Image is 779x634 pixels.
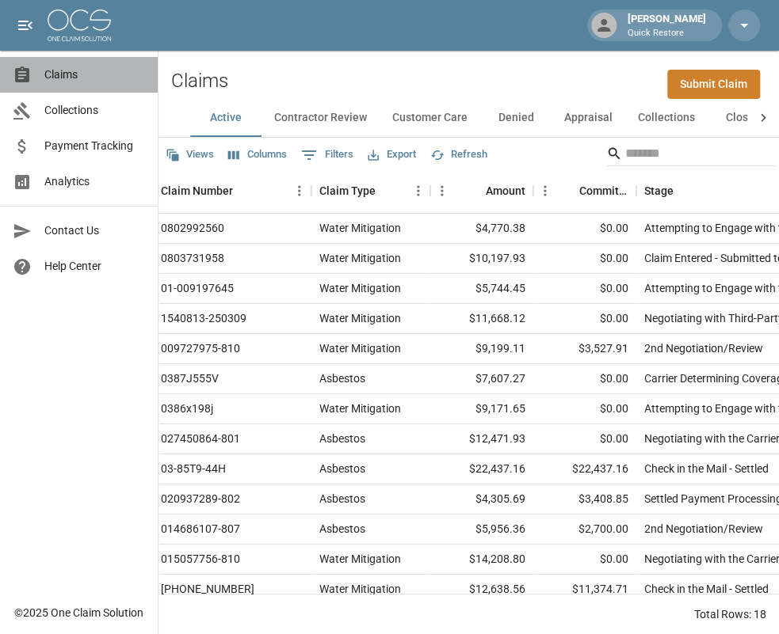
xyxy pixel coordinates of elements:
[533,169,636,213] div: Committed Amount
[625,99,708,137] button: Collections
[579,169,628,213] div: Committed Amount
[426,142,491,167] button: Refresh
[161,551,240,567] div: 015057756-810
[319,340,401,356] div: Water Mitigation
[430,169,533,213] div: Amount
[364,142,420,167] button: Export
[319,491,365,507] div: Asbestos
[319,220,401,236] div: Water Mitigation
[430,334,533,364] div: $9,199.11
[694,606,766,622] div: Total Rows: 18
[557,180,579,202] button: Sort
[233,180,255,202] button: Sort
[376,180,398,202] button: Sort
[190,99,262,137] button: Active
[161,461,226,476] div: 03-85T9-44H
[644,461,769,476] div: Check in the Mail - Settled
[430,484,533,514] div: $4,305.69
[486,169,525,213] div: Amount
[190,99,747,137] div: dynamic tabs
[430,575,533,605] div: $12,638.56
[430,214,533,244] div: $4,770.38
[430,364,533,394] div: $7,607.27
[430,514,533,545] div: $5,956.36
[430,545,533,575] div: $14,208.80
[171,70,228,93] h2: Claims
[48,9,111,41] img: ocs-logo-white-transparent.png
[319,521,365,537] div: Asbestos
[161,280,234,296] div: 01-009197645
[552,99,625,137] button: Appraisal
[644,581,769,597] div: Check in the Mail - Settled
[628,27,706,40] p: Quick Restore
[533,364,636,394] div: $0.00
[380,99,480,137] button: Customer Care
[319,280,401,296] div: Water Mitigation
[533,484,636,514] div: $3,408.85
[464,180,486,202] button: Sort
[161,310,246,326] div: 1540813-250309
[161,220,224,236] div: 0802992560
[14,605,143,621] div: © 2025 One Claim Solution
[162,142,218,167] button: Views
[319,461,365,476] div: Asbestos
[644,340,763,356] div: 2nd Negotiation/Review
[480,99,552,137] button: Denied
[621,11,712,40] div: [PERSON_NAME]
[533,274,636,304] div: $0.00
[430,244,533,274] div: $10,197.93
[161,431,240,446] div: 027450864-801
[319,310,401,326] div: Water Mitigation
[407,179,430,203] button: Menu
[10,9,41,41] button: open drawer
[708,99,779,137] button: Closed
[44,138,145,154] span: Payment Tracking
[161,250,224,266] div: 0803731958
[533,424,636,454] div: $0.00
[533,575,636,605] div: $11,374.71
[644,521,763,537] div: 2nd Negotiation/Review
[319,250,401,266] div: Water Mitigation
[319,551,401,567] div: Water Mitigation
[319,581,401,597] div: Water Mitigation
[44,258,145,275] span: Help Center
[533,454,636,484] div: $22,437.16
[44,173,145,190] span: Analytics
[533,214,636,244] div: $0.00
[161,169,233,213] div: Claim Number
[430,304,533,334] div: $11,668.12
[606,141,776,169] div: Search
[161,581,254,597] div: 01-008-841911
[533,394,636,424] div: $0.00
[44,66,145,83] span: Claims
[311,169,430,213] div: Claim Type
[161,340,240,356] div: 009727975-810
[533,334,636,364] div: $3,527.91
[161,401,213,416] div: 0386x198j
[430,274,533,304] div: $5,744.45
[430,454,533,484] div: $22,437.16
[44,102,145,119] span: Collections
[224,142,291,167] button: Select columns
[319,401,401,416] div: Water Mitigation
[533,514,636,545] div: $2,700.00
[533,179,557,203] button: Menu
[533,244,636,274] div: $0.00
[262,99,380,137] button: Contractor Review
[533,545,636,575] div: $0.00
[297,142,357,168] button: Show filters
[44,222,145,239] span: Contact Us
[644,169,674,213] div: Stage
[533,304,636,334] div: $0.00
[667,70,760,99] a: Submit Claim
[430,424,533,454] div: $12,471.93
[161,370,219,386] div: 0387J555V
[430,179,454,203] button: Menu
[319,169,376,213] div: Claim Type
[161,491,240,507] div: 020937289-802
[674,180,696,202] button: Sort
[153,169,311,213] div: Claim Number
[161,521,240,537] div: 014686107-807
[430,394,533,424] div: $9,171.65
[288,179,311,203] button: Menu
